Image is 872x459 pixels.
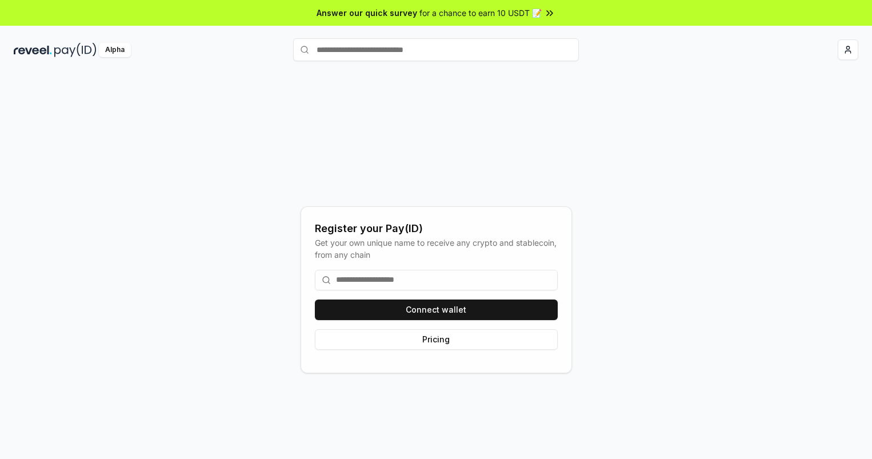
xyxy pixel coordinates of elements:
div: Get your own unique name to receive any crypto and stablecoin, from any chain [315,237,558,261]
span: for a chance to earn 10 USDT 📝 [419,7,542,19]
img: pay_id [54,43,97,57]
div: Register your Pay(ID) [315,221,558,237]
img: reveel_dark [14,43,52,57]
button: Connect wallet [315,300,558,320]
span: Answer our quick survey [317,7,417,19]
button: Pricing [315,329,558,350]
div: Alpha [99,43,131,57]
